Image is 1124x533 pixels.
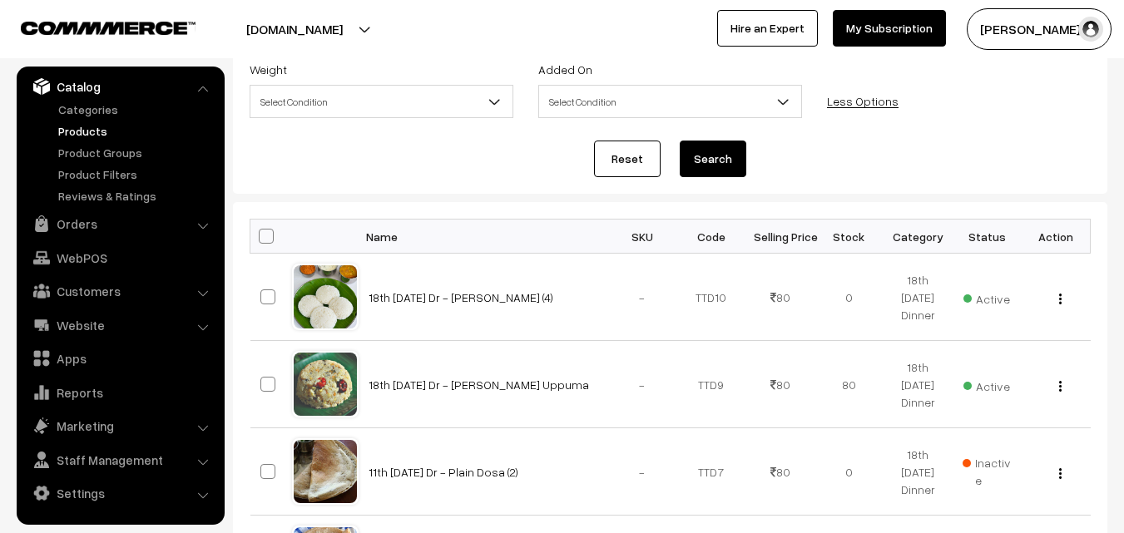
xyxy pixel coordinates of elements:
[369,290,553,304] a: 18th [DATE] Dr - [PERSON_NAME] (4)
[21,276,219,306] a: Customers
[21,17,166,37] a: COMMMERCE
[21,22,196,34] img: COMMMERCE
[21,445,219,475] a: Staff Management
[953,220,1022,254] th: Status
[21,72,219,101] a: Catalog
[676,428,745,516] td: TTD7
[745,428,815,516] td: 80
[884,254,953,341] td: 18th [DATE] Dinner
[680,141,746,177] button: Search
[608,428,677,516] td: -
[250,61,287,78] label: Weight
[884,220,953,254] th: Category
[54,122,219,140] a: Products
[608,341,677,428] td: -
[369,378,589,392] a: 18th [DATE] Dr - [PERSON_NAME] Uppuma
[54,101,219,118] a: Categories
[815,220,884,254] th: Stock
[369,465,518,479] a: 11th [DATE] Dr - Plain Dosa (2)
[538,85,802,118] span: Select Condition
[827,94,899,108] a: Less Options
[815,428,884,516] td: 0
[815,341,884,428] td: 80
[967,8,1112,50] button: [PERSON_NAME] s…
[815,254,884,341] td: 0
[833,10,946,47] a: My Subscription
[608,254,677,341] td: -
[250,87,512,116] span: Select Condition
[21,411,219,441] a: Marketing
[884,341,953,428] td: 18th [DATE] Dinner
[1059,381,1062,392] img: Menu
[745,254,815,341] td: 80
[676,220,745,254] th: Code
[21,378,219,407] a: Reports
[608,220,677,254] th: SKU
[1022,220,1091,254] th: Action
[538,61,592,78] label: Added On
[54,165,219,183] a: Product Filters
[21,343,219,373] a: Apps
[745,220,815,254] th: Selling Price
[594,141,661,177] a: Reset
[250,85,513,118] span: Select Condition
[963,286,1010,308] span: Active
[745,341,815,428] td: 80
[963,373,1010,395] span: Active
[21,243,219,273] a: WebPOS
[21,209,219,239] a: Orders
[54,144,219,161] a: Product Groups
[1059,294,1062,304] img: Menu
[1059,468,1062,479] img: Menu
[717,10,818,47] a: Hire an Expert
[676,341,745,428] td: TTD9
[21,310,219,340] a: Website
[884,428,953,516] td: 18th [DATE] Dinner
[539,87,801,116] span: Select Condition
[963,454,1012,489] span: Inactive
[359,220,608,254] th: Name
[21,478,219,508] a: Settings
[676,254,745,341] td: TTD10
[188,8,401,50] button: [DOMAIN_NAME]
[54,187,219,205] a: Reviews & Ratings
[1078,17,1103,42] img: user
